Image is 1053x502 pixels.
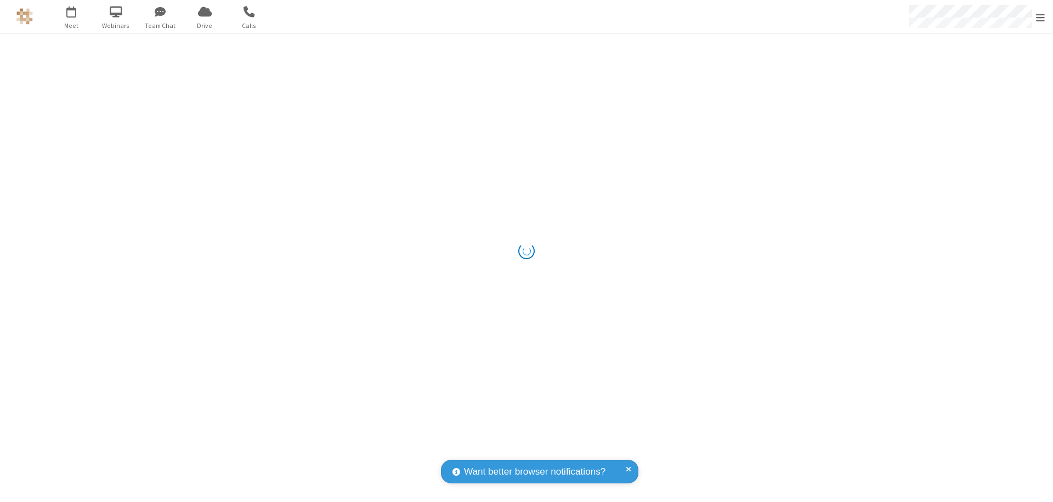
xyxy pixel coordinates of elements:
[464,465,605,479] span: Want better browser notifications?
[51,21,92,31] span: Meet
[95,21,137,31] span: Webinars
[229,21,270,31] span: Calls
[16,8,33,25] img: QA Selenium DO NOT DELETE OR CHANGE
[184,21,225,31] span: Drive
[140,21,181,31] span: Team Chat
